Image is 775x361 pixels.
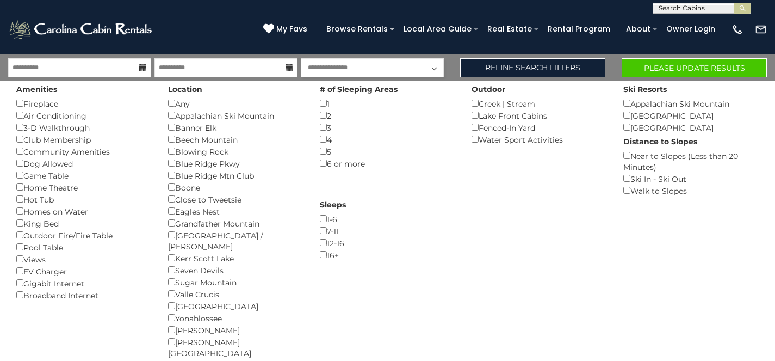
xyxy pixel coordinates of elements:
a: Rental Program [542,21,616,38]
div: Delete [4,34,771,44]
div: Community Amenities [16,145,152,157]
label: # of Sleeping Areas [320,84,398,95]
div: Sign out [4,53,771,63]
div: Fenced-In Yard [472,121,607,133]
div: Pool Table [16,241,152,253]
div: Broadband Internet [16,289,152,301]
div: Gigabit Internet [16,277,152,289]
button: Please Update Results [622,58,767,77]
div: Yonahlossee [168,312,303,324]
img: White-1-2.png [8,19,155,40]
div: 6 or more [320,157,455,169]
div: 2 [320,109,455,121]
div: EV Charger [16,265,152,277]
div: Home Theatre [16,181,152,193]
a: About [621,21,656,38]
div: Appalachian Ski Mountain [168,109,303,121]
div: [GEOGRAPHIC_DATA] / [PERSON_NAME] [168,229,303,252]
div: 1-6 [320,213,455,225]
div: Close to Tweetsie [168,193,303,205]
div: 7-11 [320,225,455,237]
div: Fireplace [16,97,152,109]
div: Blue Ridge Pkwy [168,157,303,169]
a: Real Estate [482,21,537,38]
label: Location [168,84,202,95]
div: [PERSON_NAME][GEOGRAPHIC_DATA] [168,336,303,359]
div: King Bed [16,217,152,229]
div: Lake Front Cabins [472,109,607,121]
div: 4 [320,133,455,145]
div: [GEOGRAPHIC_DATA] [623,121,759,133]
div: Sort A > Z [4,4,771,14]
div: 3 [320,121,455,133]
div: Rename [4,63,771,73]
div: Options [4,44,771,53]
label: Amenities [16,84,57,95]
div: Hot Tub [16,193,152,205]
div: Creek | Stream [472,97,607,109]
div: 16+ [320,249,455,261]
div: [GEOGRAPHIC_DATA] [623,109,759,121]
div: Any [168,97,303,109]
a: Local Area Guide [398,21,477,38]
div: Views [16,253,152,265]
div: Club Membership [16,133,152,145]
div: Homes on Water [16,205,152,217]
div: Grandfather Mountain [168,217,303,229]
div: Boone [168,181,303,193]
div: Outdoor Fire/Fire Table [16,229,152,241]
div: Eagles Nest [168,205,303,217]
div: [PERSON_NAME] [168,324,303,336]
span: My Favs [276,23,307,35]
div: 1 [320,97,455,109]
div: Kerr Scott Lake [168,252,303,264]
div: Game Table [16,169,152,181]
div: Ski In - Ski Out [623,173,759,185]
div: Appalachian Ski Mountain [623,97,759,109]
label: Ski Resorts [623,84,667,95]
div: Dog Allowed [16,157,152,169]
div: Move To ... [4,73,771,83]
div: Water Sport Activities [472,133,607,145]
a: Refine Search Filters [460,58,605,77]
div: Sort New > Old [4,14,771,24]
div: Near to Slopes (Less than 20 Minutes) [623,150,759,173]
img: mail-regular-white.png [755,23,767,35]
div: 5 [320,145,455,157]
div: Valle Crucis [168,288,303,300]
div: Air Conditioning [16,109,152,121]
div: Sugar Mountain [168,276,303,288]
div: Seven Devils [168,264,303,276]
div: Blue Ridge Mtn Club [168,169,303,181]
a: My Favs [263,23,310,35]
label: Sleeps [320,199,346,210]
img: phone-regular-white.png [731,23,743,35]
div: Blowing Rock [168,145,303,157]
div: [GEOGRAPHIC_DATA] [168,300,303,312]
a: Browse Rentals [321,21,393,38]
a: Owner Login [661,21,721,38]
div: Beech Mountain [168,133,303,145]
div: Walk to Slopes [623,185,759,197]
div: 12-16 [320,237,455,249]
label: Distance to Slopes [623,136,697,147]
label: Outdoor [472,84,505,95]
div: Move To ... [4,24,771,34]
div: 3-D Walkthrough [16,121,152,133]
div: Banner Elk [168,121,303,133]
